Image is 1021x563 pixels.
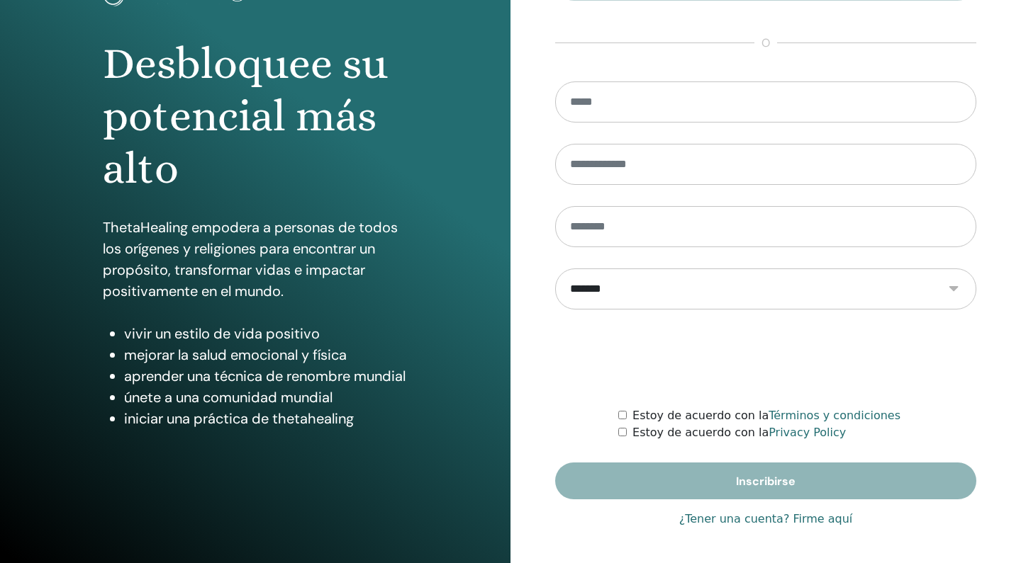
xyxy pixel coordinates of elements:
[632,407,900,424] label: Estoy de acuerdo con la
[124,323,408,344] li: vivir un estilo de vida positivo
[679,511,853,528] a: ¿Tener una cuenta? Firme aquí
[103,38,408,195] h1: Desbloquee su potencial más alto
[124,365,408,387] li: aprender una técnica de renombre mundial
[103,217,408,302] p: ThetaHealing empodera a personas de todos los orígenes y religiones para encontrar un propósito, ...
[124,387,408,408] li: únete a una comunidad mundial
[754,35,777,52] span: o
[124,344,408,365] li: mejorar la salud emocional y física
[658,331,874,386] iframe: reCAPTCHA
[769,426,846,439] a: Privacy Policy
[124,408,408,429] li: iniciar una práctica de thetahealing
[769,409,900,422] a: Términos y condiciones
[632,424,846,441] label: Estoy de acuerdo con la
